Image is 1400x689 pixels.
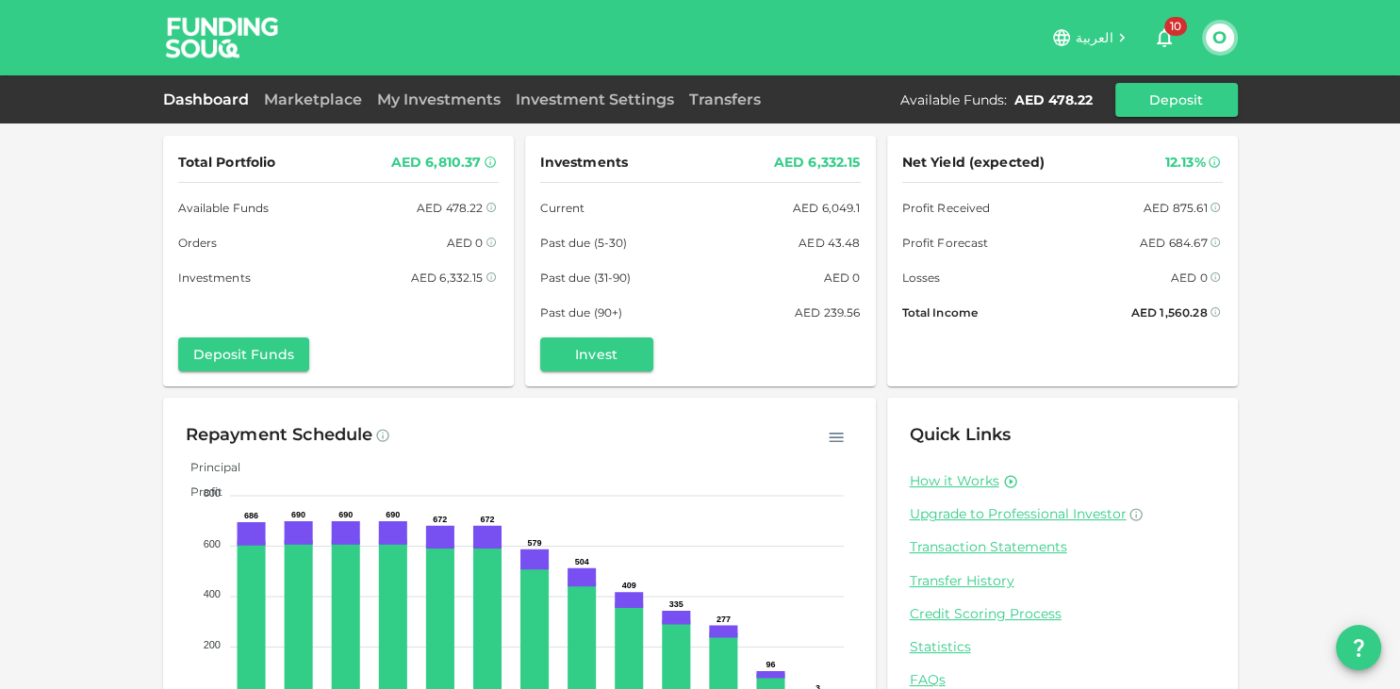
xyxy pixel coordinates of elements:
[795,303,861,322] div: AED 239.56
[178,233,218,253] span: Orders
[1165,151,1206,174] div: 12.13%
[1014,90,1093,109] div: AED 478.22
[256,90,370,108] a: Marketplace
[1076,29,1113,46] span: العربية
[1164,17,1187,36] span: 10
[540,233,628,253] span: Past due (5-30)
[1115,83,1238,117] button: Deposit
[910,605,1215,623] a: Credit Scoring Process
[411,268,484,287] div: AED 6,332.15
[203,538,220,550] tspan: 600
[1131,303,1208,322] div: AED 1,560.28
[508,90,682,108] a: Investment Settings
[176,484,222,499] span: Profit
[902,233,989,253] span: Profit Forecast
[902,303,978,322] span: Total Income
[203,639,220,650] tspan: 200
[902,268,941,287] span: Losses
[682,90,768,108] a: Transfers
[203,487,220,499] tspan: 800
[1171,268,1208,287] div: AED 0
[900,90,1007,109] div: Available Funds :
[163,90,256,108] a: Dashboard
[910,638,1215,656] a: Statistics
[793,198,861,218] div: AED 6,049.1
[203,588,220,599] tspan: 400
[910,424,1012,445] span: Quick Links
[391,151,482,174] div: AED 6,810.37
[540,151,628,174] span: Investments
[178,151,276,174] span: Total Portfolio
[178,268,251,287] span: Investments
[910,472,999,490] a: How it Works
[1140,233,1208,253] div: AED 684.67
[910,572,1215,590] a: Transfer History
[910,671,1215,689] a: FAQs
[370,90,508,108] a: My Investments
[902,151,1046,174] span: Net Yield (expected)
[1145,19,1183,57] button: 10
[774,151,861,174] div: AED 6,332.15
[447,233,484,253] div: AED 0
[824,268,861,287] div: AED 0
[186,420,373,451] div: Repayment Schedule
[540,268,632,287] span: Past due (31-90)
[910,505,1127,522] span: Upgrade to Professional Investor
[1144,198,1208,218] div: AED 875.61
[417,198,484,218] div: AED 478.22
[540,303,623,322] span: Past due (90+)
[910,538,1215,556] a: Transaction Statements
[178,198,270,218] span: Available Funds
[540,337,653,371] button: Invest
[1336,625,1381,670] button: question
[902,198,991,218] span: Profit Received
[799,233,860,253] div: AED 43.48
[178,337,309,371] button: Deposit Funds
[910,505,1215,523] a: Upgrade to Professional Investor
[540,198,585,218] span: Current
[1206,24,1234,52] button: O
[176,460,240,474] span: Principal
